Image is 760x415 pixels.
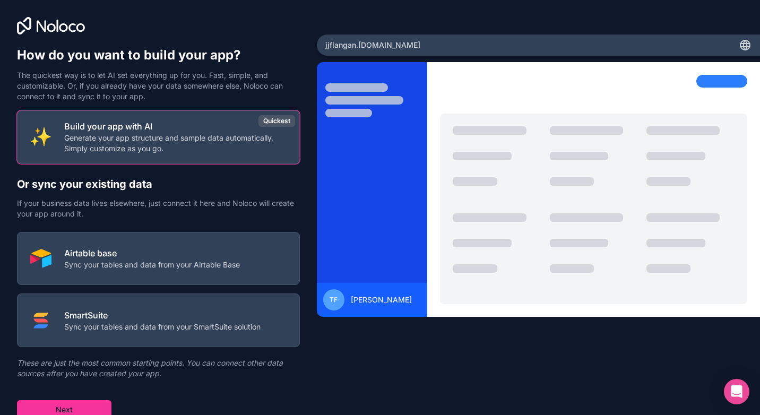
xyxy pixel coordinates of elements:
[17,110,300,164] button: INTERNAL_WITH_AIBuild your app with AIGenerate your app structure and sample data automatically. ...
[64,120,287,133] p: Build your app with AI
[17,293,300,347] button: SMART_SUITESmartSuiteSync your tables and data from your SmartSuite solution
[724,379,749,404] div: Open Intercom Messenger
[64,260,240,270] p: Sync your tables and data from your Airtable Base
[17,177,300,192] h2: Or sync your existing data
[17,358,300,379] p: These are just the most common starting points. You can connect other data sources after you have...
[258,115,295,127] div: Quickest
[30,126,51,148] img: INTERNAL_WITH_AI
[17,47,300,64] h1: How do you want to build your app?
[64,133,287,154] p: Generate your app structure and sample data automatically. Simply customize as you go.
[30,310,51,331] img: SMART_SUITE
[17,70,300,102] p: The quickest way is to let AI set everything up for you. Fast, simple, and customizable. Or, if y...
[17,232,300,286] button: AIRTABLEAirtable baseSync your tables and data from your Airtable Base
[330,296,338,304] span: tf
[64,247,240,260] p: Airtable base
[351,295,412,305] span: [PERSON_NAME]
[17,198,300,219] p: If your business data lives elsewhere, just connect it here and Noloco will create your app aroun...
[64,309,261,322] p: SmartSuite
[30,248,51,269] img: AIRTABLE
[64,322,261,332] p: Sync your tables and data from your SmartSuite solution
[325,40,420,50] span: jjflangan .[DOMAIN_NAME]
